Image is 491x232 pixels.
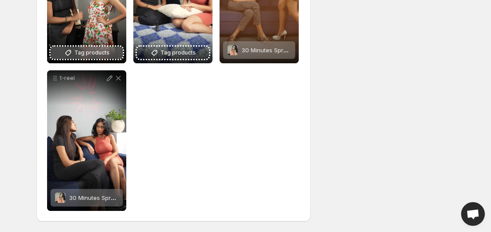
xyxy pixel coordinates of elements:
span: Tag products [161,48,196,57]
img: 30 Minutes Spray™ For Men's [227,45,238,55]
img: 30 Minutes Spray™ For Men's [55,192,66,203]
button: Tag products [137,47,209,59]
span: Tag products [74,48,110,57]
span: 30 Minutes Spray™ For Men's [242,47,322,54]
span: 30 Minutes Spray™ For Men's [69,194,150,201]
div: Open chat [461,202,485,226]
div: 1-reel30 Minutes Spray™ For Men's30 Minutes Spray™ For Men's [47,70,126,211]
button: Tag products [51,47,123,59]
p: 1-reel [59,75,105,82]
